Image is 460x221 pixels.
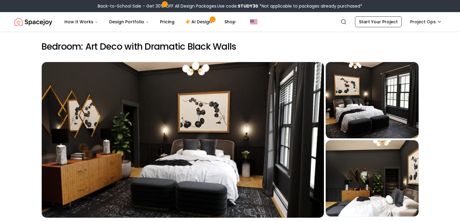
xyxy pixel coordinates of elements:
button: Project Ops [406,16,445,27]
a: Spacejoy [15,16,52,28]
img: Spacejoy Logo [15,16,52,28]
h2: Bedroom: Art Deco with Dramatic Black Walls [41,41,419,52]
span: Use code: [217,3,258,9]
a: Pricing [155,16,179,28]
a: Start Your Project [355,16,402,27]
b: STUDY30 [238,3,258,9]
nav: Global [15,12,445,31]
span: *Not applicable to packages already purchased* [258,3,362,9]
nav: Main [60,16,240,28]
a: Shop [220,16,240,28]
button: How It Works [60,16,103,28]
img: United States [250,18,257,25]
div: Back-to-School Sale – Get 30% OFF All Design Packages. [98,3,362,9]
button: Design Portfolio [104,16,154,28]
a: AI Design [181,16,218,28]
